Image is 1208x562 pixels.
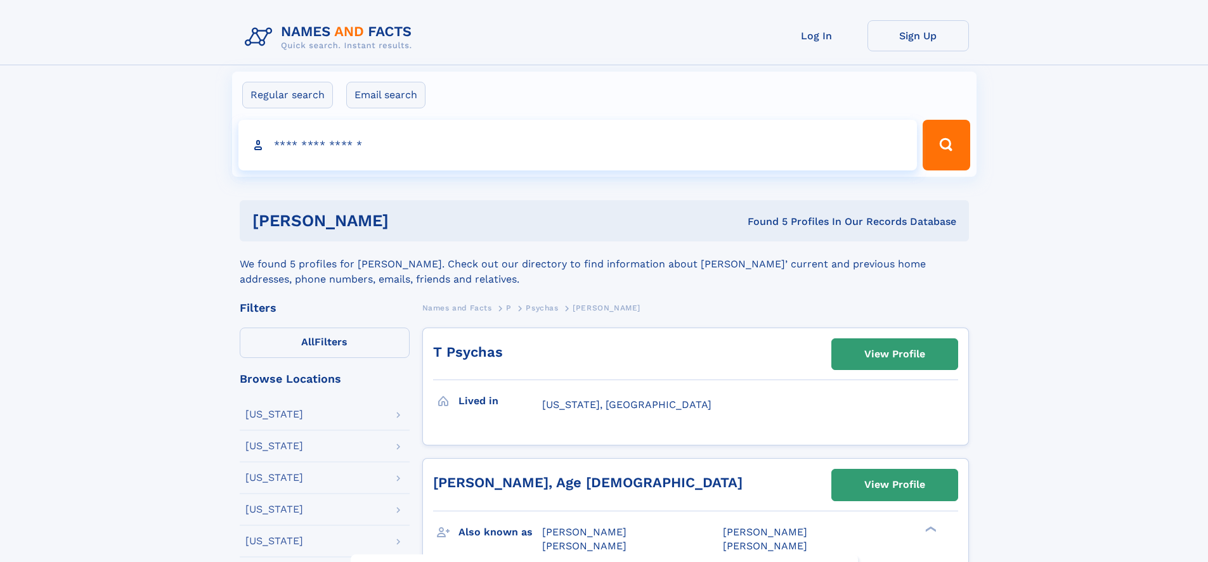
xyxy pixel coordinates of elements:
span: [PERSON_NAME] [542,540,627,552]
label: Filters [240,328,410,358]
div: [US_STATE] [245,441,303,451]
div: [US_STATE] [245,536,303,546]
h3: Lived in [458,390,542,412]
span: Psychas [526,303,558,312]
a: Log In [766,20,867,51]
h3: Also known as [458,521,542,543]
a: View Profile [832,469,958,500]
div: We found 5 profiles for [PERSON_NAME]. Check out our directory to find information about [PERSON_... [240,241,969,287]
span: [PERSON_NAME] [573,303,640,312]
div: [US_STATE] [245,473,303,483]
span: All [301,336,315,348]
span: [PERSON_NAME] [723,540,807,552]
a: Sign Up [867,20,969,51]
h1: [PERSON_NAME] [252,213,568,229]
span: [PERSON_NAME] [723,526,807,538]
div: [US_STATE] [245,504,303,514]
div: [US_STATE] [245,409,303,419]
input: search input [238,120,918,170]
span: [US_STATE], [GEOGRAPHIC_DATA] [542,399,711,411]
div: View Profile [864,470,925,499]
span: P [506,303,512,312]
img: Logo Names and Facts [240,20,422,54]
button: Search Button [923,120,970,170]
div: Browse Locations [240,373,410,385]
a: [PERSON_NAME], Age [DEMOGRAPHIC_DATA] [433,475,743,490]
a: Psychas [526,300,558,316]
a: Names and Facts [422,300,492,316]
a: T Psychas [433,344,503,360]
div: Filters [240,302,410,314]
div: ❯ [922,525,937,533]
div: View Profile [864,340,925,369]
a: P [506,300,512,316]
label: Email search [346,82,425,108]
div: Found 5 Profiles In Our Records Database [568,215,956,229]
a: View Profile [832,339,958,369]
label: Regular search [242,82,333,108]
span: [PERSON_NAME] [542,526,627,538]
